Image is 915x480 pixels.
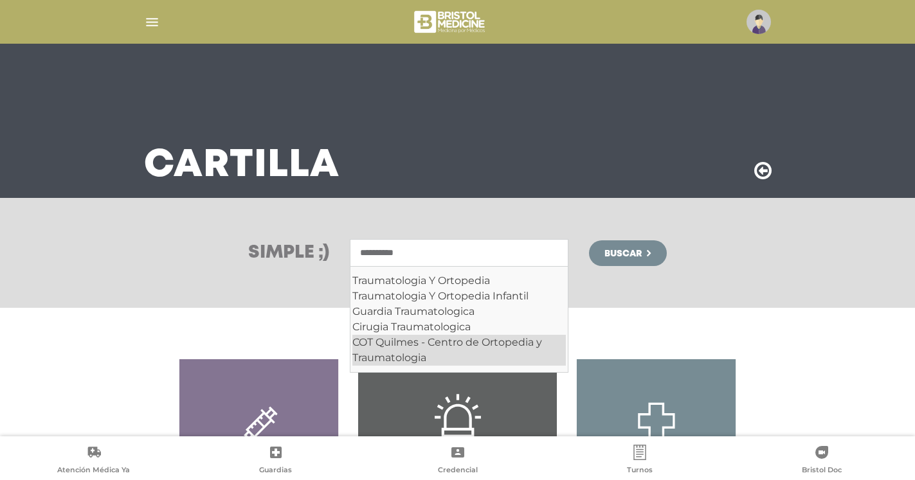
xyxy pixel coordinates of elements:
div: Cirugia Traumatologica [352,319,566,335]
h3: Cartilla [144,149,340,182]
span: Turnos [627,465,653,477]
h3: Simple ;) [248,244,329,262]
img: profile-placeholder.svg [747,10,771,34]
a: Bristol Doc [730,445,912,477]
div: COT Quilmes - Centro de Ortopedia y Traumatologia [352,335,566,366]
span: Guardias [259,465,292,477]
span: Buscar [604,249,642,258]
a: Atención Médica Ya [3,445,185,477]
img: Cober_menu-lines-white.svg [144,14,160,30]
a: Turnos [548,445,730,477]
a: Guardias [185,445,367,477]
span: Atención Médica Ya [57,465,130,477]
button: Buscar [589,240,666,266]
div: Traumatologia Y Ortopedia [352,273,566,289]
a: Credencial [367,445,548,477]
span: Credencial [438,465,478,477]
div: Traumatologia Y Ortopedia Infantil [352,289,566,304]
div: Guardia Traumatologica [352,304,566,319]
span: Bristol Doc [802,465,842,477]
img: bristol-medicine-blanco.png [412,6,489,37]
